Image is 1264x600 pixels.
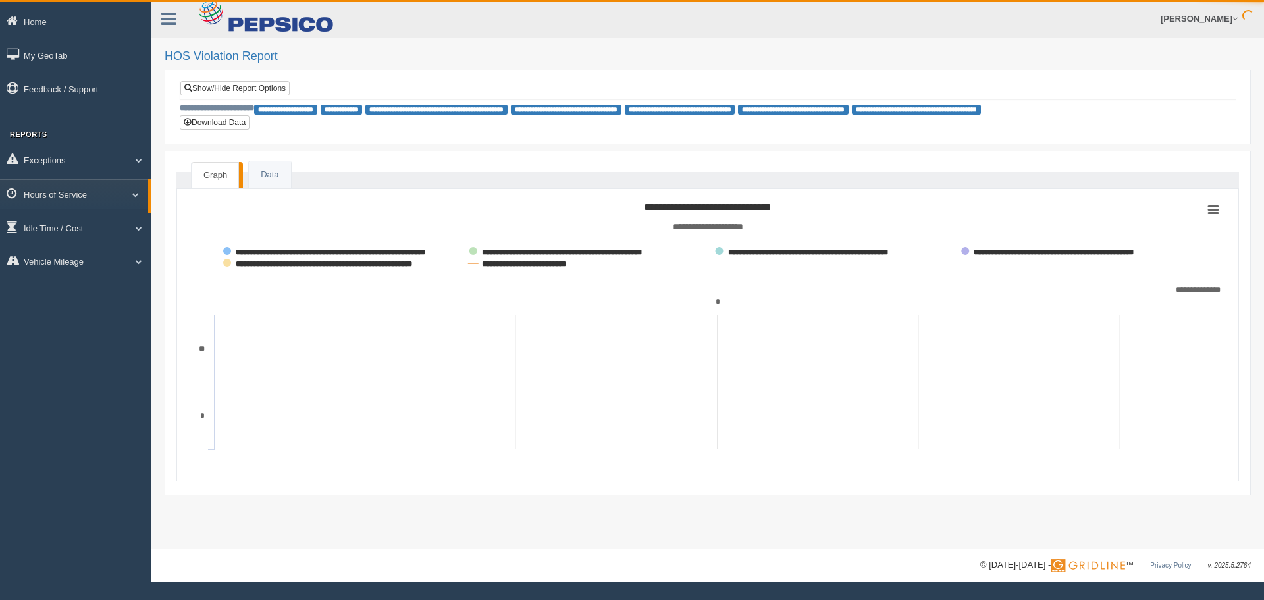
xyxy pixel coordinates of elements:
[192,162,239,188] a: Graph
[180,115,250,130] button: Download Data
[1051,559,1125,572] img: Gridline
[165,50,1251,63] h2: HOS Violation Report
[249,161,290,188] a: Data
[1208,562,1251,569] span: v. 2025.5.2764
[1150,562,1191,569] a: Privacy Policy
[980,559,1251,572] div: © [DATE]-[DATE] - ™
[180,81,290,95] a: Show/Hide Report Options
